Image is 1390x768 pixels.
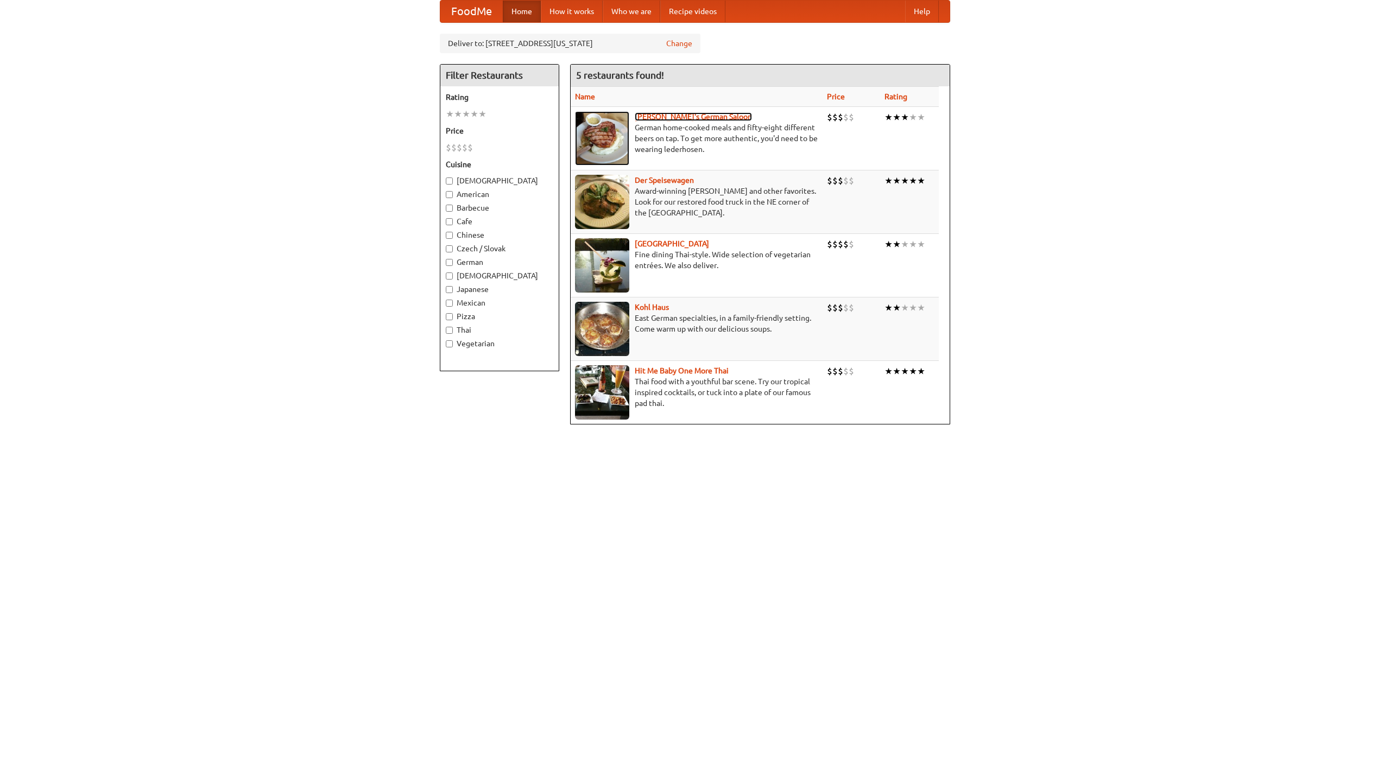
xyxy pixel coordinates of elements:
li: ★ [917,238,925,250]
p: Award-winning [PERSON_NAME] and other favorites. Look for our restored food truck in the NE corne... [575,186,818,218]
label: Japanese [446,284,553,295]
li: $ [832,302,838,314]
li: $ [843,111,849,123]
img: speisewagen.jpg [575,175,629,229]
li: ★ [893,238,901,250]
li: $ [827,111,832,123]
li: $ [832,365,838,377]
li: ★ [893,302,901,314]
li: $ [457,142,462,154]
li: ★ [917,175,925,187]
li: ★ [884,111,893,123]
img: kohlhaus.jpg [575,302,629,356]
input: Mexican [446,300,453,307]
li: ★ [446,108,454,120]
a: Rating [884,92,907,101]
li: $ [843,175,849,187]
p: German home-cooked meals and fifty-eight different beers on tap. To get more authentic, you'd nee... [575,122,818,155]
li: ★ [884,238,893,250]
li: $ [827,365,832,377]
li: $ [467,142,473,154]
img: esthers.jpg [575,111,629,166]
a: Price [827,92,845,101]
a: Kohl Haus [635,303,669,312]
label: Thai [446,325,553,335]
input: Pizza [446,313,453,320]
img: babythai.jpg [575,365,629,420]
li: $ [832,111,838,123]
li: $ [849,365,854,377]
li: $ [832,238,838,250]
label: American [446,189,553,200]
li: $ [838,302,843,314]
li: ★ [893,175,901,187]
a: [PERSON_NAME]'s German Saloon [635,112,752,121]
li: ★ [909,111,917,123]
a: How it works [541,1,603,22]
input: Vegetarian [446,340,453,347]
ng-pluralize: 5 restaurants found! [576,70,664,80]
li: ★ [884,365,893,377]
li: ★ [901,238,909,250]
li: ★ [909,365,917,377]
label: German [446,257,553,268]
li: $ [451,142,457,154]
a: Recipe videos [660,1,725,22]
li: $ [849,175,854,187]
li: ★ [909,238,917,250]
li: $ [843,365,849,377]
li: $ [843,238,849,250]
li: $ [838,111,843,123]
input: Cafe [446,218,453,225]
li: ★ [917,365,925,377]
li: ★ [893,111,901,123]
a: Hit Me Baby One More Thai [635,366,729,375]
li: ★ [901,365,909,377]
li: ★ [462,108,470,120]
li: ★ [470,108,478,120]
h4: Filter Restaurants [440,65,559,86]
h5: Rating [446,92,553,103]
li: ★ [909,302,917,314]
input: American [446,191,453,198]
p: Thai food with a youthful bar scene. Try our tropical inspired cocktails, or tuck into a plate of... [575,376,818,409]
a: Change [666,38,692,49]
input: Thai [446,327,453,334]
label: Cafe [446,216,553,227]
li: $ [827,302,832,314]
li: $ [827,175,832,187]
a: Name [575,92,595,101]
a: Who we are [603,1,660,22]
a: FoodMe [440,1,503,22]
label: Czech / Slovak [446,243,553,254]
li: ★ [901,175,909,187]
input: [DEMOGRAPHIC_DATA] [446,177,453,185]
li: $ [849,111,854,123]
a: Help [905,1,939,22]
li: ★ [917,111,925,123]
label: [DEMOGRAPHIC_DATA] [446,270,553,281]
h5: Cuisine [446,159,553,170]
h5: Price [446,125,553,136]
label: Pizza [446,311,553,322]
a: Home [503,1,541,22]
li: $ [832,175,838,187]
label: Mexican [446,297,553,308]
div: Deliver to: [STREET_ADDRESS][US_STATE] [440,34,700,53]
li: ★ [901,302,909,314]
a: Der Speisewagen [635,176,694,185]
img: satay.jpg [575,238,629,293]
li: $ [827,238,832,250]
li: ★ [478,108,486,120]
input: Czech / Slovak [446,245,453,252]
li: ★ [909,175,917,187]
li: $ [843,302,849,314]
li: $ [462,142,467,154]
label: Barbecue [446,202,553,213]
input: [DEMOGRAPHIC_DATA] [446,272,453,280]
li: ★ [884,302,893,314]
p: East German specialties, in a family-friendly setting. Come warm up with our delicious soups. [575,313,818,334]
